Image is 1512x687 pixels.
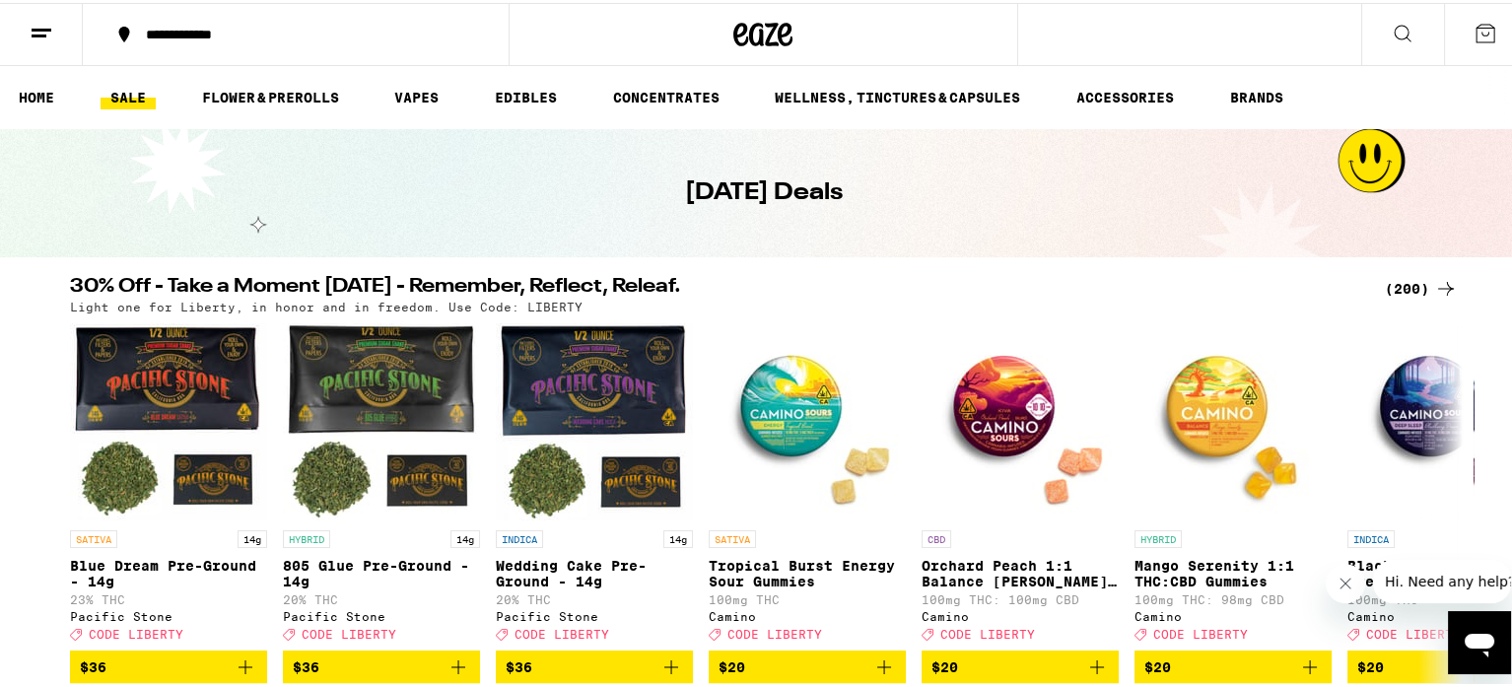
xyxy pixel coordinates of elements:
[1066,83,1184,106] a: ACCESSORIES
[70,555,267,586] p: Blue Dream Pre-Ground - 14g
[1134,607,1332,620] div: Camino
[922,320,1119,648] a: Open page for Orchard Peach 1:1 Balance Sours Gummies from Camino
[496,590,693,603] p: 20% THC
[283,590,480,603] p: 20% THC
[302,625,396,638] span: CODE LIBERTY
[709,527,756,545] p: SATIVA
[1134,527,1182,545] p: HYBRID
[70,648,267,681] button: Add to bag
[80,656,106,672] span: $36
[1385,274,1458,298] a: (200)
[1366,625,1461,638] span: CODE LIBERTY
[719,656,745,672] span: $20
[70,274,1361,298] h2: 30% Off - Take a Moment [DATE] - Remember, Reflect, Releaf.
[603,83,729,106] a: CONCENTRATES
[496,320,693,517] img: Pacific Stone - Wedding Cake Pre-Ground - 14g
[283,320,480,648] a: Open page for 805 Glue Pre-Ground - 14g from Pacific Stone
[940,625,1035,638] span: CODE LIBERTY
[384,83,448,106] a: VAPES
[101,83,156,106] a: SALE
[1134,590,1332,603] p: 100mg THC: 98mg CBD
[709,320,906,648] a: Open page for Tropical Burst Energy Sour Gummies from Camino
[663,527,693,545] p: 14g
[283,555,480,586] p: 805 Glue Pre-Ground - 14g
[515,625,609,638] span: CODE LIBERTY
[496,555,693,586] p: Wedding Cake Pre-Ground - 14g
[89,625,183,638] span: CODE LIBERTY
[283,648,480,681] button: Add to bag
[1144,656,1171,672] span: $20
[709,590,906,603] p: 100mg THC
[709,320,906,517] img: Camino - Tropical Burst Energy Sour Gummies
[70,590,267,603] p: 23% THC
[12,14,142,30] span: Hi. Need any help?
[1153,625,1248,638] span: CODE LIBERTY
[496,607,693,620] div: Pacific Stone
[1134,555,1332,586] p: Mango Serenity 1:1 THC:CBD Gummies
[709,555,906,586] p: Tropical Burst Energy Sour Gummies
[70,607,267,620] div: Pacific Stone
[922,590,1119,603] p: 100mg THC: 100mg CBD
[238,527,267,545] p: 14g
[1326,561,1365,600] iframe: Close message
[922,320,1119,517] img: Camino - Orchard Peach 1:1 Balance Sours Gummies
[9,83,64,106] a: HOME
[283,320,480,517] img: Pacific Stone - 805 Glue Pre-Ground - 14g
[506,656,532,672] span: $36
[1134,648,1332,681] button: Add to bag
[1134,320,1332,648] a: Open page for Mango Serenity 1:1 THC:CBD Gummies from Camino
[1357,656,1384,672] span: $20
[709,607,906,620] div: Camino
[685,173,843,207] h1: [DATE] Deals
[293,656,319,672] span: $36
[70,298,583,310] p: Light one for Liberty, in honor and in freedom. Use Code: LIBERTY
[1373,557,1511,600] iframe: Message from company
[1347,527,1395,545] p: INDICA
[1134,320,1332,517] img: Camino - Mango Serenity 1:1 THC:CBD Gummies
[496,320,693,648] a: Open page for Wedding Cake Pre-Ground - 14g from Pacific Stone
[922,648,1119,681] button: Add to bag
[70,320,267,648] a: Open page for Blue Dream Pre-Ground - 14g from Pacific Stone
[70,320,267,517] img: Pacific Stone - Blue Dream Pre-Ground - 14g
[922,607,1119,620] div: Camino
[922,527,951,545] p: CBD
[931,656,958,672] span: $20
[496,527,543,545] p: INDICA
[283,527,330,545] p: HYBRID
[1220,83,1293,106] a: BRANDS
[283,607,480,620] div: Pacific Stone
[922,555,1119,586] p: Orchard Peach 1:1 Balance [PERSON_NAME] Gummies
[1448,608,1511,671] iframe: Button to launch messaging window
[496,648,693,681] button: Add to bag
[709,648,906,681] button: Add to bag
[192,83,349,106] a: FLOWER & PREROLLS
[70,527,117,545] p: SATIVA
[485,83,567,106] a: EDIBLES
[765,83,1030,106] a: WELLNESS, TINCTURES & CAPSULES
[727,625,822,638] span: CODE LIBERTY
[450,527,480,545] p: 14g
